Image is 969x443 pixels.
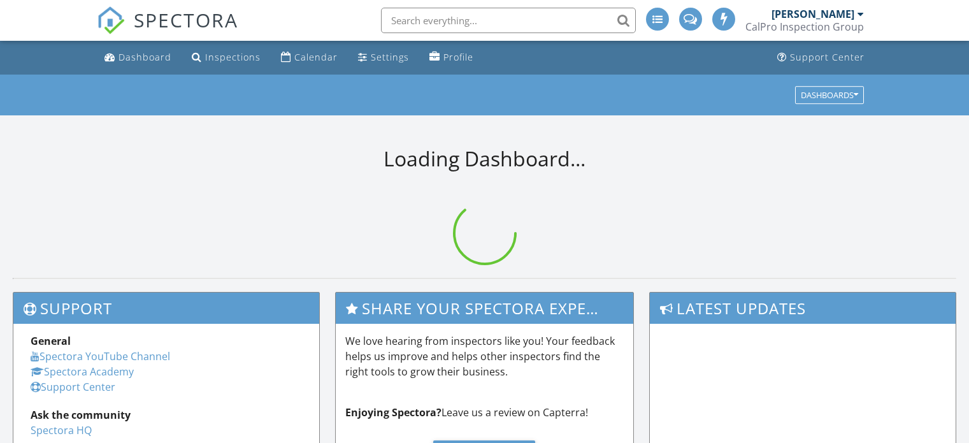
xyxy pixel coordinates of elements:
[187,46,266,69] a: Inspections
[31,380,115,394] a: Support Center
[345,405,624,420] p: Leave us a review on Capterra!
[336,293,634,324] h3: Share Your Spectora Experience
[31,423,92,437] a: Spectora HQ
[31,365,134,379] a: Spectora Academy
[790,51,865,63] div: Support Center
[97,6,125,34] img: The Best Home Inspection Software - Spectora
[31,349,170,363] a: Spectora YouTube Channel
[795,86,864,104] button: Dashboards
[31,334,71,348] strong: General
[745,20,864,33] div: CalPro Inspection Group
[353,46,414,69] a: Settings
[801,91,858,99] div: Dashboards
[134,6,238,33] span: SPECTORA
[99,46,176,69] a: Dashboard
[345,333,624,379] p: We love hearing from inspectors like you! Your feedback helps us improve and helps other inspecto...
[772,46,870,69] a: Support Center
[118,51,171,63] div: Dashboard
[31,407,302,423] div: Ask the community
[205,51,261,63] div: Inspections
[424,46,478,69] a: Profile
[371,51,409,63] div: Settings
[772,8,854,20] div: [PERSON_NAME]
[294,51,338,63] div: Calendar
[443,51,473,63] div: Profile
[345,405,441,419] strong: Enjoying Spectora?
[650,293,956,324] h3: Latest Updates
[97,17,238,44] a: SPECTORA
[13,293,319,324] h3: Support
[381,8,636,33] input: Search everything...
[276,46,343,69] a: Calendar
